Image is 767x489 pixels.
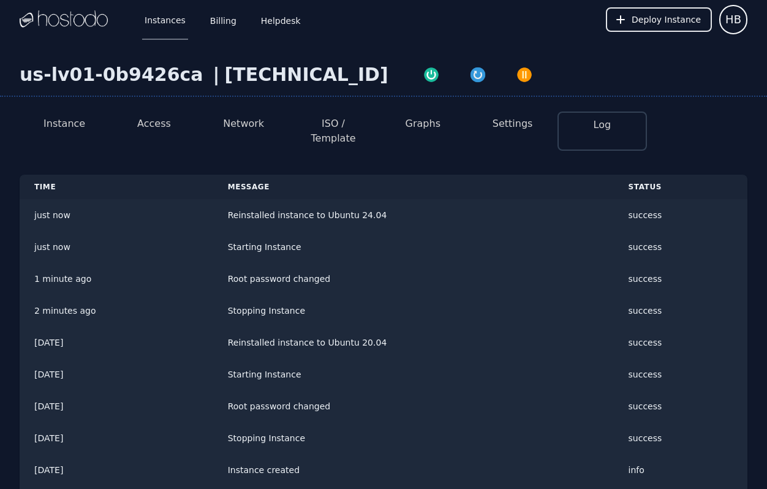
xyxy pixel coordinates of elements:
td: [DATE] [20,454,213,486]
button: Restart [455,64,501,83]
td: 2 minutes ago [20,295,213,327]
span: HB [725,11,741,28]
img: Power Off [516,66,533,83]
div: | [208,64,225,86]
td: Root password changed [213,263,614,295]
th: Time [20,175,213,199]
button: Log [594,118,611,132]
td: just now [20,231,213,263]
td: 1 minute ago [20,263,213,295]
td: success [614,231,747,263]
img: Restart [469,66,486,83]
td: Root password changed [213,390,614,422]
button: Instance [43,116,85,131]
button: Access [137,116,171,131]
td: Stopping Instance [213,295,614,327]
td: success [614,295,747,327]
img: Power On [423,66,440,83]
td: Starting Instance [213,358,614,390]
span: Deploy Instance [632,13,701,26]
img: Logo [20,10,108,29]
td: [DATE] [20,327,213,358]
td: Reinstalled instance to Ubuntu 24.04 [213,199,614,231]
div: us-lv01-0b9426ca [20,64,208,86]
td: [DATE] [20,390,213,422]
th: Message [213,175,614,199]
button: Network [223,116,264,131]
button: ISO / Template [298,116,368,146]
td: success [614,358,747,390]
button: Settings [493,116,533,131]
button: Power On [408,64,455,83]
td: Instance created [213,454,614,486]
td: success [614,327,747,358]
td: Reinstalled instance to Ubuntu 20.04 [213,327,614,358]
td: [DATE] [20,358,213,390]
button: Power Off [501,64,548,83]
td: [DATE] [20,422,213,454]
button: User menu [719,5,747,34]
td: Stopping Instance [213,422,614,454]
td: success [614,390,747,422]
div: [TECHNICAL_ID] [225,64,388,86]
button: Graphs [406,116,440,131]
button: Deploy Instance [606,7,712,32]
td: success [614,263,747,295]
td: info [614,454,747,486]
td: success [614,199,747,231]
td: success [614,422,747,454]
td: Starting Instance [213,231,614,263]
th: Status [614,175,747,199]
td: just now [20,199,213,231]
